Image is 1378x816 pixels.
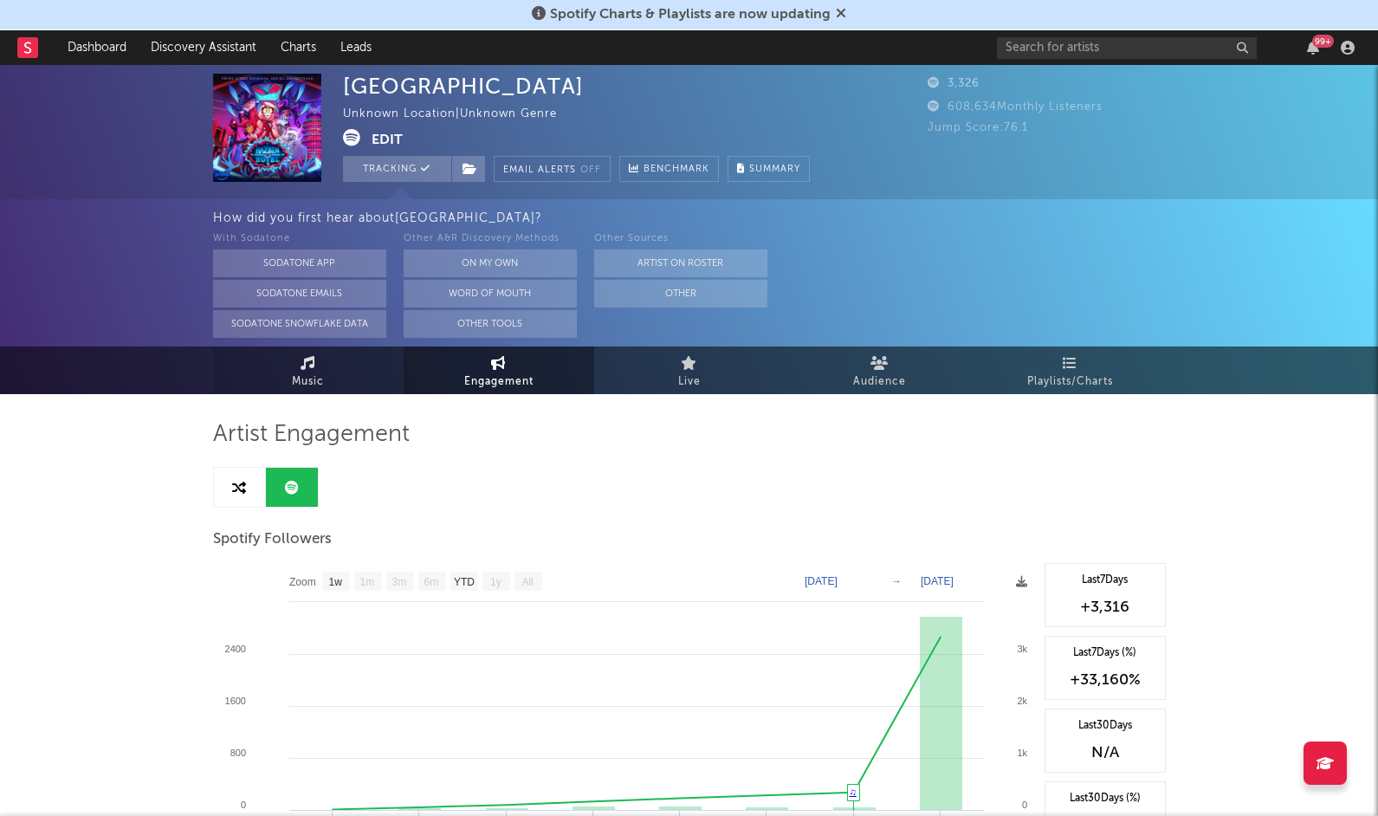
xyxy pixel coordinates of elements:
text: 3m [391,576,406,588]
button: Other Tools [404,310,577,338]
span: Dismiss [836,8,846,22]
div: With Sodatone [213,229,386,249]
span: Spotify Followers [213,529,332,550]
button: Sodatone Snowflake Data [213,310,386,338]
span: Spotify Charts & Playlists are now updating [550,8,831,22]
span: Live [678,372,701,392]
a: Charts [268,30,328,65]
a: Discovery Assistant [139,30,268,65]
div: N/A [1054,742,1156,763]
a: Dashboard [55,30,139,65]
a: ♫ [850,787,857,797]
text: All [521,576,533,588]
button: Artist on Roster [594,249,767,277]
a: Engagement [404,346,594,394]
text: 1k [1017,748,1027,758]
button: Other [594,280,767,308]
button: Tracking [343,156,451,182]
div: +3,316 [1054,597,1156,618]
span: Jump Score: 76.1 [928,122,1028,133]
a: Benchmark [619,156,719,182]
text: Zoom [289,576,316,588]
a: Audience [785,346,975,394]
div: Other A&R Discovery Methods [404,229,577,249]
em: Off [580,165,601,175]
div: Last 7 Days [1054,573,1156,588]
text: 0 [1021,800,1026,810]
span: Artist Engagement [213,424,410,445]
a: Leads [328,30,384,65]
span: 608,634 Monthly Listeners [928,101,1103,113]
text: 1w [328,576,342,588]
span: Benchmark [644,159,709,180]
text: → [891,575,902,587]
text: YTD [453,576,474,588]
text: [DATE] [805,575,838,587]
text: 3k [1017,644,1027,654]
a: Live [594,346,785,394]
div: Last 30 Days (%) [1054,791,1156,806]
button: Sodatone Emails [213,280,386,308]
button: Edit [372,129,403,151]
span: Audience [853,372,906,392]
text: 2400 [224,644,245,654]
a: Playlists/Charts [975,346,1166,394]
button: Sodatone App [213,249,386,277]
div: 99 + [1312,35,1334,48]
text: 0 [240,800,245,810]
button: Email AlertsOff [494,156,611,182]
text: 800 [230,748,245,758]
text: [DATE] [921,575,954,587]
div: +33,160 % [1054,670,1156,690]
a: Music [213,346,404,394]
input: Search for artists [997,37,1257,59]
span: 3,326 [928,78,980,89]
button: Word Of Mouth [404,280,577,308]
text: 6m [424,576,438,588]
span: Summary [749,165,800,174]
div: [GEOGRAPHIC_DATA] [343,74,584,99]
div: Unknown Location | Unknown Genre [343,104,577,125]
text: 1m [359,576,374,588]
text: 1y [490,576,501,588]
span: Engagement [464,372,534,392]
button: On My Own [404,249,577,277]
div: Other Sources [594,229,767,249]
text: 2k [1017,696,1027,706]
span: Playlists/Charts [1027,372,1113,392]
text: 1600 [224,696,245,706]
div: Last 30 Days [1054,718,1156,734]
div: Last 7 Days (%) [1054,645,1156,661]
span: Music [292,372,324,392]
button: 99+ [1307,41,1319,55]
button: Summary [728,156,810,182]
